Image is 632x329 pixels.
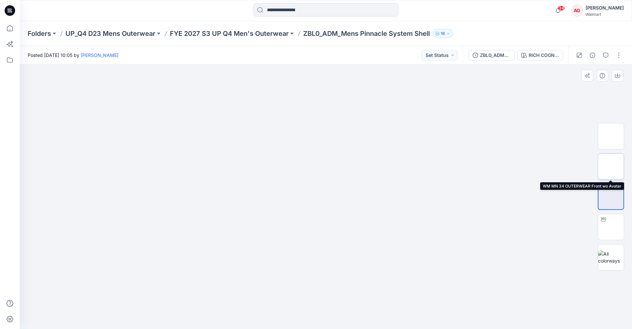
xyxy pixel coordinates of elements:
[571,5,583,16] div: AG
[598,250,624,264] img: All colorways
[28,52,118,59] span: Posted [DATE] 10:05 by
[28,29,51,38] a: Folders
[66,29,155,38] a: UP_Q4 D23 Mens Outerwear
[586,4,624,12] div: [PERSON_NAME]
[480,52,510,59] div: ZBL0_ADM_Mens Pinnacle System Shell
[587,50,598,61] button: Details
[517,50,563,61] button: RICH COGNAC
[529,52,559,59] div: RICH COGNAC
[81,52,118,58] a: [PERSON_NAME]
[586,12,624,17] div: Walmart
[441,30,445,37] p: 16
[303,29,430,38] p: ZBL0_ADM_Mens Pinnacle System Shell
[558,6,565,11] span: 34
[433,29,453,38] button: 16
[468,50,514,61] button: ZBL0_ADM_Mens Pinnacle System Shell
[170,29,289,38] a: FYE 2027 S3 UP Q4 Men's Outerwear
